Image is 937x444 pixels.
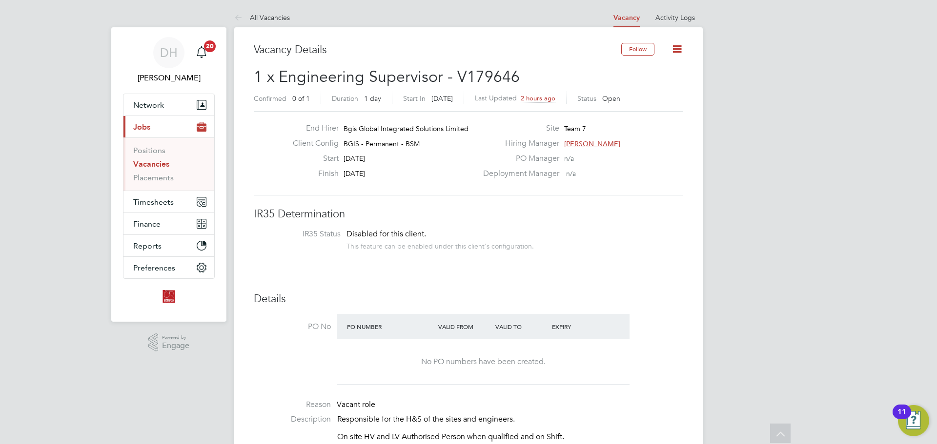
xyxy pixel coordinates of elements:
button: Reports [123,235,214,256]
label: Status [577,94,596,103]
a: DH[PERSON_NAME] [123,37,215,84]
label: Hiring Manager [477,138,559,149]
a: Vacancies [133,159,169,169]
a: Positions [133,146,165,155]
span: 1 x Engineering Supervisor - V179646 [254,67,520,86]
nav: Main navigation [111,27,226,322]
span: Disabled for this client. [346,229,426,239]
div: This feature can be enabled under this client's configuration. [346,239,534,251]
span: Reports [133,241,162,251]
button: Network [123,94,214,116]
span: Engage [162,342,189,350]
span: 0 of 1 [292,94,310,103]
img: optionsresourcing-logo-retina.png [161,289,177,304]
span: Preferences [133,263,175,272]
span: Daniel Hobbs [123,72,215,84]
button: Jobs [123,116,214,137]
label: Finish [285,169,339,179]
button: Follow [621,43,654,56]
span: n/a [564,154,574,163]
span: Team 7 [564,124,586,133]
span: 20 [204,40,216,52]
label: Deployment Manager [477,169,559,179]
label: Start In [403,94,426,103]
a: Vacancy [613,14,640,22]
a: Placements [133,173,174,182]
span: BGIS - Permanent - BSM [344,139,420,148]
p: On site HV and LV Authorised Person when qualified and on Shift. [337,432,683,442]
div: Valid To [493,318,550,335]
button: Open Resource Center, 11 new notifications [898,405,929,436]
label: Site [477,123,559,134]
span: Open [602,94,620,103]
span: DH [160,46,178,59]
div: PO Number [345,318,436,335]
span: Network [133,100,164,110]
div: Valid From [436,318,493,335]
label: Duration [332,94,358,103]
div: No PO numbers have been created. [346,357,620,367]
div: Jobs [123,137,214,191]
button: Timesheets [123,191,214,212]
label: End Hirer [285,123,339,134]
a: 20 [192,37,211,68]
span: [PERSON_NAME] [564,139,620,148]
span: Timesheets [133,197,174,207]
label: Last Updated [475,94,517,102]
div: Expiry [550,318,607,335]
span: [DATE] [431,94,453,103]
span: Jobs [133,122,150,132]
label: IR35 Status [264,229,341,239]
label: Confirmed [254,94,286,103]
a: Powered byEngage [148,333,190,352]
label: Start [285,154,339,164]
span: Vacant role [337,400,375,409]
label: Description [254,414,331,425]
a: Go to home page [123,289,215,304]
div: 11 [897,412,906,425]
span: Bgis Global Integrated Solutions Limited [344,124,468,133]
a: Activity Logs [655,13,695,22]
span: 1 day [364,94,381,103]
span: 2 hours ago [521,94,555,102]
label: PO No [254,322,331,332]
span: n/a [566,169,576,178]
span: [DATE] [344,169,365,178]
label: PO Manager [477,154,559,164]
h3: Details [254,292,683,306]
button: Finance [123,213,214,234]
label: Reason [254,400,331,410]
label: Client Config [285,138,339,149]
span: Finance [133,219,161,229]
h3: Vacancy Details [254,43,621,57]
span: Powered by [162,333,189,342]
span: [DATE] [344,154,365,163]
a: All Vacancies [234,13,290,22]
h3: IR35 Determination [254,207,683,221]
p: Responsible for the H&S of the sites and engineers. [337,414,683,425]
button: Preferences [123,257,214,278]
